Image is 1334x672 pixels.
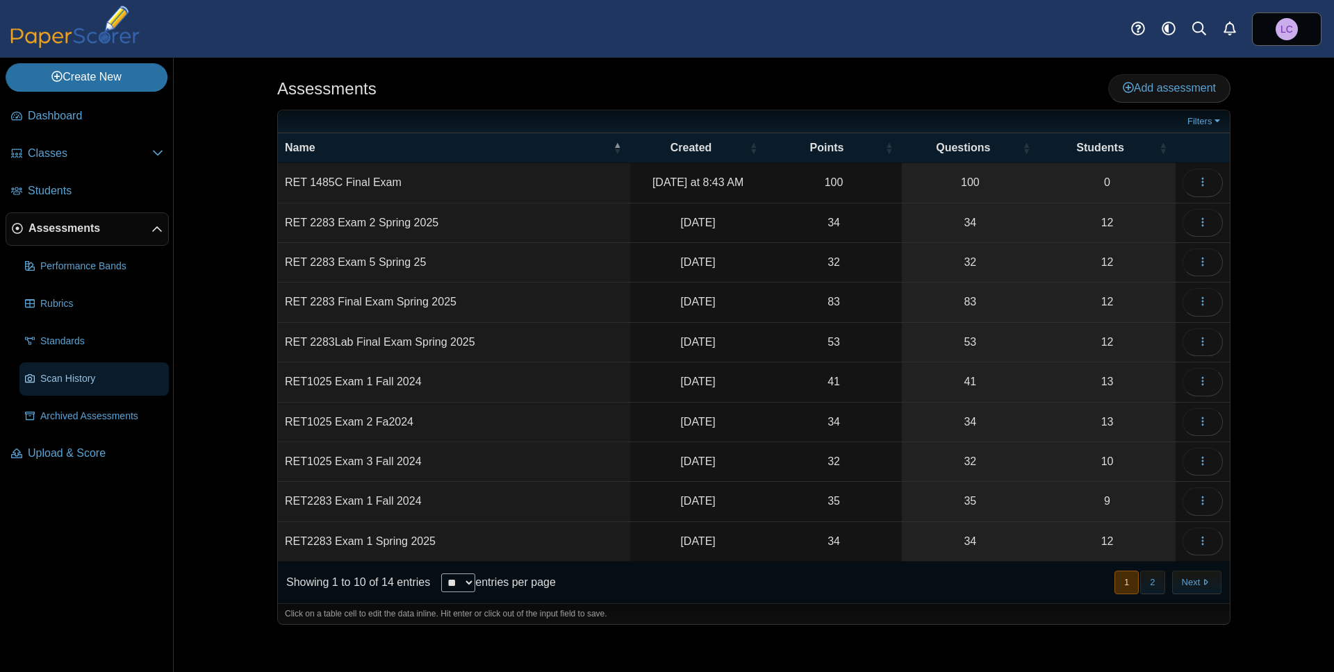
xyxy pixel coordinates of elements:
[766,403,902,442] td: 34
[475,576,556,588] label: entries per page
[1039,163,1176,202] a: 0
[40,372,163,386] span: Scan History
[670,142,712,153] span: Created
[19,400,169,433] a: Archived Assessments
[680,535,715,547] time: Jan 30, 2025 at 10:22 PM
[680,376,715,387] time: Sep 12, 2024 at 4:29 AM
[278,283,630,322] td: RET 2283 Final Exam Spring 2025
[680,296,715,308] time: Apr 25, 2025 at 8:45 AM
[1281,24,1293,34] span: Leah Carlson
[902,442,1039,481] a: 32
[1039,403,1176,442] a: 13
[1159,133,1167,162] span: Students : Activate to sort
[278,562,430,603] div: Showing 1 to 10 of 14 entries
[766,243,902,283] td: 32
[28,446,163,461] span: Upload & Score
[278,163,630,203] td: RET 1485C Final Exam
[6,175,169,208] a: Students
[28,108,163,124] span: Dashboard
[902,163,1039,202] a: 100
[40,260,163,274] span: Performance Bands
[278,243,630,283] td: RET 2283 Exam 5 Spring 25
[1252,12,1321,46] a: Leah Carlson
[19,325,169,358] a: Standards
[1039,522,1176,561] a: 12
[278,482,630,521] td: RET2283 Exam 1 Fall 2024
[1039,283,1176,321] a: 12
[766,163,902,203] td: 100
[1039,362,1176,401] a: 13
[1184,115,1226,128] a: Filters
[6,38,145,50] a: PaperScorer
[1022,133,1030,162] span: Questions : Activate to sort
[1140,571,1164,594] button: 2
[766,203,902,243] td: 34
[680,416,715,428] time: Oct 6, 2024 at 10:24 PM
[40,335,163,348] span: Standards
[680,495,715,507] time: Sep 7, 2024 at 2:16 PM
[680,455,715,467] time: Oct 28, 2024 at 9:34 AM
[1039,203,1176,242] a: 12
[1123,82,1216,94] span: Add assessment
[680,336,715,348] time: Apr 25, 2025 at 12:18 PM
[277,77,377,101] h1: Assessments
[278,403,630,442] td: RET1025 Exam 2 Fa2024
[902,283,1039,321] a: 83
[6,137,169,171] a: Classes
[1039,323,1176,362] a: 12
[285,142,315,153] span: Name
[1039,243,1176,282] a: 12
[19,287,169,321] a: Rubrics
[936,142,990,153] span: Questions
[1039,442,1176,481] a: 10
[6,63,167,91] a: Create New
[6,6,145,48] img: PaperScorer
[1214,14,1245,44] a: Alerts
[902,362,1039,401] a: 41
[6,212,169,246] a: Assessments
[1113,571,1221,594] nav: pagination
[680,256,715,268] time: Apr 25, 2025 at 7:09 AM
[278,362,630,402] td: RET1025 Exam 1 Fall 2024
[902,482,1039,521] a: 35
[652,176,743,188] time: Aug 9, 2025 at 8:43 AM
[766,362,902,402] td: 41
[614,133,622,162] span: Name : Activate to invert sorting
[278,323,630,362] td: RET 2283Lab Final Exam Spring 2025
[1114,571,1139,594] button: 1
[6,437,169,471] a: Upload & Score
[278,603,1230,624] div: Click on a table cell to edit the data inline. Hit enter or click out of the input field to save.
[902,522,1039,561] a: 34
[1076,142,1123,153] span: Students
[766,283,902,322] td: 83
[278,442,630,482] td: RET1025 Exam 3 Fall 2024
[902,203,1039,242] a: 34
[1276,18,1298,40] span: Leah Carlson
[28,146,152,161] span: Classes
[1108,74,1230,102] a: Add assessment
[885,133,894,162] span: Points : Activate to sort
[19,362,169,396] a: Scan History
[1172,571,1221,594] button: Next
[6,100,169,133] a: Dashboard
[766,442,902,482] td: 32
[278,522,630,562] td: RET2283 Exam 1 Spring 2025
[766,522,902,562] td: 34
[766,482,902,521] td: 35
[902,243,1039,282] a: 32
[28,183,163,199] span: Students
[750,133,758,162] span: Created : Activate to sort
[902,403,1039,442] a: 34
[278,203,630,243] td: RET 2283 Exam 2 Spring 2025
[40,297,163,311] span: Rubrics
[766,323,902,362] td: 53
[40,410,163,423] span: Archived Assessments
[680,217,715,228] time: Feb 16, 2025 at 8:44 PM
[902,323,1039,362] a: 53
[810,142,844,153] span: Points
[19,250,169,283] a: Performance Bands
[1039,482,1176,521] a: 9
[28,221,151,236] span: Assessments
